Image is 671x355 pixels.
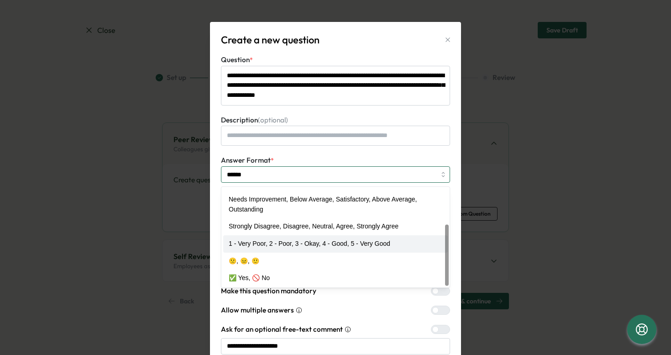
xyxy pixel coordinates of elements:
span: Question [221,55,250,64]
span: Answer Format [221,156,271,164]
div: 🙁, 😐, 🙂 [223,253,448,270]
span: Make this question mandatory [221,286,316,296]
span: Description [221,116,288,124]
p: Create a new question [221,33,320,47]
div: ✅ Yes, 🚫 No [223,270,448,287]
div: Strongly Disagree, Disagree, Neutral, Agree, Strongly Agree [223,218,448,235]
div: 1 - Very Poor, 2 - Poor, 3 - Okay, 4 - Good, 5 - Very Good [223,235,448,253]
span: (optional) [258,116,288,124]
span: Allow multiple answers [221,305,294,315]
span: Ask for an optional free-text comment [221,324,343,334]
div: Needs Improvement, Below Average, Satisfactory, Above Average, Outstanding [223,191,448,218]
